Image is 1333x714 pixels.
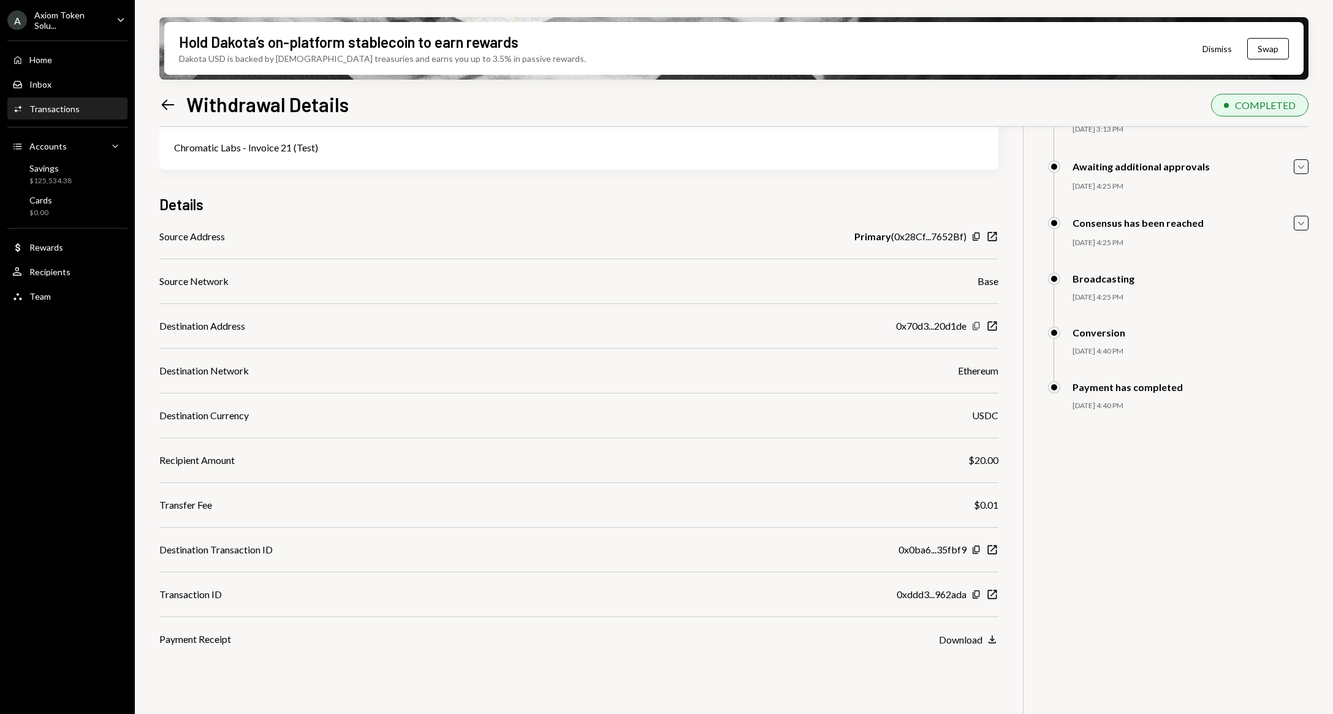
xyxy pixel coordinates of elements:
[1073,238,1308,248] div: [DATE] 4:25 PM
[898,542,967,557] div: 0x0ba6...35fbf9
[7,236,127,258] a: Rewards
[939,633,998,647] button: Download
[159,194,203,215] h3: Details
[974,498,998,512] div: $0.01
[29,79,51,89] div: Inbox
[1235,99,1296,111] div: COMPLETED
[7,73,127,95] a: Inbox
[939,634,982,645] div: Download
[179,52,586,65] div: Dakota USD is backed by [DEMOGRAPHIC_DATA] treasuries and earns you up to 3.5% in passive rewards.
[7,191,127,221] a: Cards$0.00
[7,135,127,157] a: Accounts
[1073,381,1183,393] div: Payment has completed
[159,363,249,378] div: Destination Network
[7,10,27,30] div: A
[159,453,235,468] div: Recipient Amount
[1073,327,1125,338] div: Conversion
[159,542,273,557] div: Destination Transaction ID
[29,104,80,114] div: Transactions
[7,97,127,120] a: Transactions
[1073,181,1308,192] div: [DATE] 4:25 PM
[29,195,52,205] div: Cards
[968,453,998,468] div: $20.00
[186,92,349,116] h1: Withdrawal Details
[896,319,967,333] div: 0x70d3...20d1de
[174,140,984,155] div: Chromatic Labs - Invoice 21 (Test)
[159,229,225,244] div: Source Address
[1073,346,1308,357] div: [DATE] 4:40 PM
[29,208,52,218] div: $0.00
[29,141,67,151] div: Accounts
[1073,273,1134,284] div: Broadcasting
[1073,161,1210,172] div: Awaiting additional approvals
[897,587,967,602] div: 0xddd3...962ada
[1073,292,1308,303] div: [DATE] 4:25 PM
[1073,401,1308,411] div: [DATE] 4:40 PM
[159,408,249,423] div: Destination Currency
[978,274,998,289] div: Base
[7,48,127,70] a: Home
[29,55,52,65] div: Home
[159,632,231,647] div: Payment Receipt
[29,176,72,186] div: $125,534.38
[972,408,998,423] div: USDC
[1187,34,1247,63] button: Dismiss
[159,498,212,512] div: Transfer Fee
[29,163,72,173] div: Savings
[34,10,107,31] div: Axiom Token Solu...
[7,285,127,307] a: Team
[29,291,51,302] div: Team
[854,229,891,244] b: Primary
[179,32,518,52] div: Hold Dakota’s on-platform stablecoin to earn rewards
[1073,124,1308,135] div: [DATE] 3:13 PM
[7,260,127,283] a: Recipients
[159,319,245,333] div: Destination Address
[958,363,998,378] div: Ethereum
[159,274,229,289] div: Source Network
[854,229,967,244] div: ( 0x28Cf...7652Bf )
[29,267,70,277] div: Recipients
[1247,38,1289,59] button: Swap
[159,587,222,602] div: Transaction ID
[29,242,63,253] div: Rewards
[7,159,127,189] a: Savings$125,534.38
[1073,217,1204,229] div: Consensus has been reached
